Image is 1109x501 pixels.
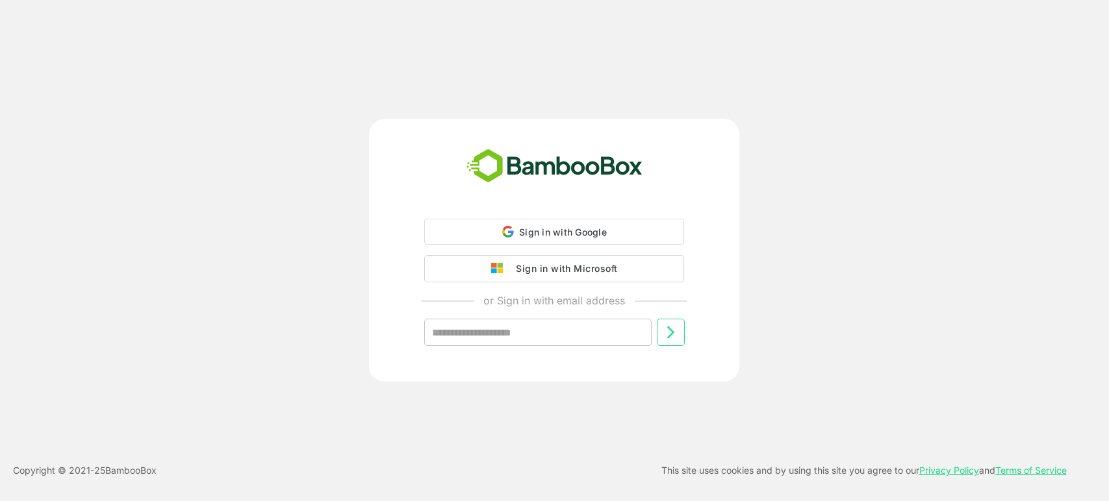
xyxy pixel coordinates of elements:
[661,463,1067,478] p: This site uses cookies and by using this site you agree to our and
[13,463,157,478] p: Copyright © 2021- 25 BambooBox
[509,260,617,277] div: Sign in with Microsoft
[424,219,684,245] div: Sign in with Google
[519,226,607,238] span: Sign in with Google
[919,465,979,476] a: Privacy Policy
[491,263,509,275] img: google
[995,465,1067,476] a: Terms of Service
[424,255,684,282] button: Sign in with Microsoft
[483,293,625,308] p: or Sign in with email address
[459,145,650,188] img: bamboobox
